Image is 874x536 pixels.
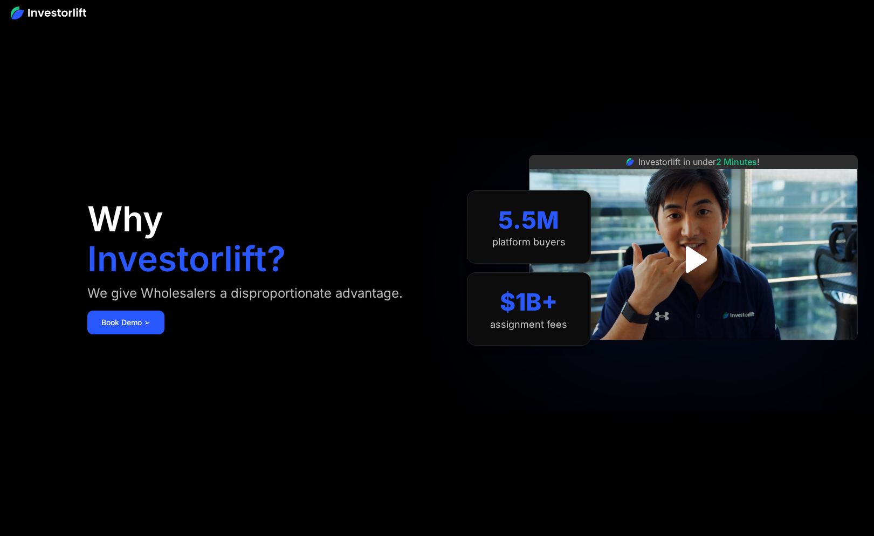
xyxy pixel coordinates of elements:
div: $1B+ [500,288,558,317]
span: 2 Minutes [716,156,757,167]
div: platform buyers [492,236,566,248]
iframe: Customer reviews powered by Trustpilot [613,346,774,359]
div: assignment fees [490,319,567,331]
a: Book Demo ➢ [87,311,164,334]
a: open lightbox [669,236,717,284]
div: Investorlift in under ! [638,155,760,168]
h1: Investorlift? [87,242,286,276]
div: 5.5M [498,206,559,235]
h1: Why [87,202,163,236]
div: We give Wholesalers a disproportionate advantage. [87,285,403,302]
